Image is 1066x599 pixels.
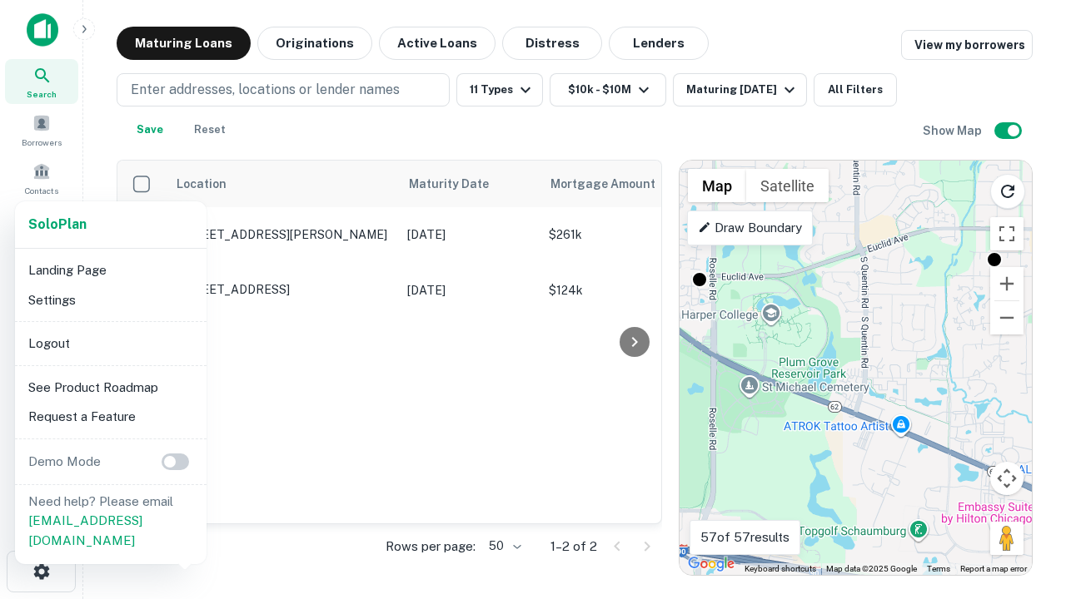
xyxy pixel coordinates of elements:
[28,216,87,232] strong: Solo Plan
[28,215,87,235] a: SoloPlan
[22,402,200,432] li: Request a Feature
[28,513,142,547] a: [EMAIL_ADDRESS][DOMAIN_NAME]
[983,466,1066,546] iframe: Chat Widget
[22,329,200,359] li: Logout
[28,492,193,551] p: Need help? Please email
[22,452,107,472] p: Demo Mode
[22,255,200,285] li: Landing Page
[22,285,200,315] li: Settings
[22,373,200,403] li: See Product Roadmap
